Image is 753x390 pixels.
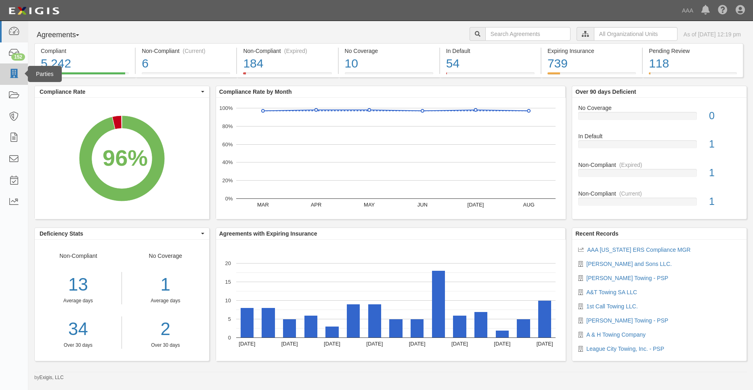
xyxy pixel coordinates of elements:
[310,202,321,208] text: APR
[523,202,534,208] text: AUG
[41,55,129,72] div: 5,242
[28,66,62,82] div: Parties
[718,6,728,15] i: Help Center - Complianz
[536,341,553,347] text: [DATE]
[40,88,199,96] span: Compliance Rate
[547,47,636,55] div: Expiring Insurance
[364,202,375,208] text: MAY
[183,47,206,55] div: (Current)
[572,132,747,140] div: In Default
[128,342,203,349] div: Over 30 days
[619,161,642,169] div: (Expired)
[440,72,541,79] a: In Default54
[128,297,203,304] div: Average days
[678,2,697,19] a: AAA
[128,316,203,342] a: 2
[35,228,209,239] button: Deficiency Stats
[485,27,571,41] input: Search Agreements
[228,335,231,341] text: 0
[649,47,737,55] div: Pending Review
[703,109,747,123] div: 0
[35,297,122,304] div: Average days
[345,47,433,55] div: No Coverage
[649,55,737,72] div: 118
[578,190,740,212] a: Non-Compliant(Current)1
[228,316,231,322] text: 5
[243,47,331,55] div: Non-Compliant (Expired)
[225,279,231,285] text: 15
[586,275,668,281] a: [PERSON_NAME] Towing - PSP
[34,27,95,43] button: Agreements
[409,341,425,347] text: [DATE]
[219,105,233,111] text: 100%
[225,260,231,266] text: 20
[547,55,636,72] div: 739
[703,166,747,180] div: 1
[619,190,642,198] div: (Current)
[494,341,510,347] text: [DATE]
[216,240,566,361] svg: A chart.
[222,141,233,147] text: 60%
[366,341,383,347] text: [DATE]
[35,272,122,297] div: 13
[572,161,747,169] div: Non-Compliant
[451,341,468,347] text: [DATE]
[103,142,148,174] div: 96%
[243,55,331,72] div: 184
[128,272,203,297] div: 1
[575,89,636,95] b: Over 90 days Deficient
[467,202,484,208] text: [DATE]
[35,252,122,349] div: Non-Compliant
[136,72,236,79] a: Non-Compliant(Current)6
[11,53,25,61] div: 152
[572,190,747,198] div: Non-Compliant
[35,342,122,349] div: Over 30 days
[643,72,743,79] a: Pending Review118
[446,55,535,72] div: 54
[257,202,269,208] text: MAR
[324,341,340,347] text: [DATE]
[222,123,233,129] text: 80%
[34,72,135,79] a: Compliant5,242
[216,98,566,219] svg: A chart.
[594,27,677,41] input: All Organizational Units
[586,346,664,352] a: League City Towing, Inc. - PSP
[6,4,62,18] img: logo-5460c22ac91f19d4615b14bd174203de0afe785f0fc80cf4dbbc73dc1793850b.png
[446,47,535,55] div: In Default
[586,289,637,295] a: A&T Towing SA LLC
[339,72,439,79] a: No Coverage10
[586,317,668,324] a: [PERSON_NAME] Towing - PSP
[222,177,233,183] text: 20%
[219,230,317,237] b: Agreements with Expiring Insurance
[35,86,209,97] button: Compliance Rate
[703,137,747,152] div: 1
[142,47,230,55] div: Non-Compliant (Current)
[586,261,672,267] a: [PERSON_NAME] and Sons LLC.
[417,202,427,208] text: JUN
[541,72,642,79] a: Expiring Insurance739
[34,374,64,381] small: by
[345,55,433,72] div: 10
[281,341,298,347] text: [DATE]
[41,47,129,55] div: Compliant
[237,72,338,79] a: Non-Compliant(Expired)184
[684,30,741,38] div: As of [DATE] 12:19 pm
[586,331,646,338] a: A & H Towing Company
[225,196,233,202] text: 0%
[586,303,638,310] a: 1st Call Towing LLC.
[578,132,740,161] a: In Default1
[578,161,740,190] a: Non-Compliant(Expired)1
[222,159,233,165] text: 40%
[40,230,199,238] span: Deficiency Stats
[225,297,231,304] text: 10
[40,375,64,380] a: Exigis, LLC
[284,47,307,55] div: (Expired)
[35,316,122,342] a: 34
[578,104,740,133] a: No Coverage0
[35,98,209,219] svg: A chart.
[572,104,747,112] div: No Coverage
